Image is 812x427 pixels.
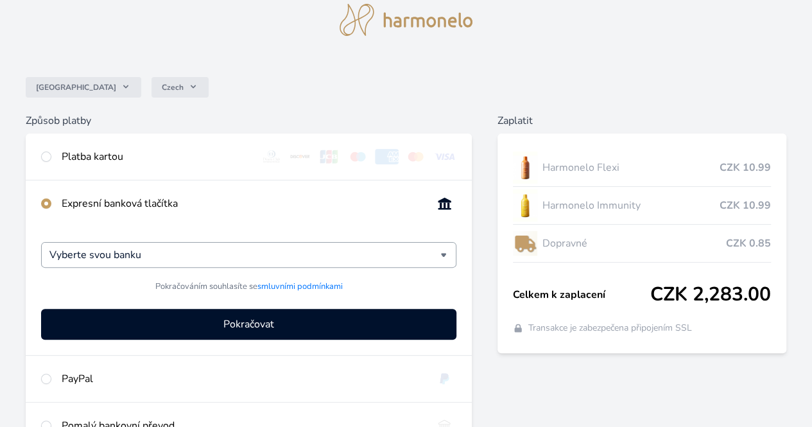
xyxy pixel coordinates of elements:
[433,149,456,164] img: visa.svg
[49,247,440,263] input: Hledat...
[375,149,399,164] img: amex.svg
[720,160,771,175] span: CZK 10.99
[26,113,472,128] h6: Způsob platby
[542,160,720,175] span: Harmonelo Flexi
[497,113,786,128] h6: Zaplatit
[542,198,720,213] span: Harmonelo Immunity
[36,82,116,92] span: [GEOGRAPHIC_DATA]
[41,242,456,268] div: Vyberte svou banku
[151,77,209,98] button: Czech
[433,371,456,387] img: paypal.svg
[162,82,184,92] span: Czech
[513,189,537,222] img: IMMUNITY_se_stinem_x-lo.jpg
[513,287,650,302] span: Celkem k zaplacení
[513,227,537,259] img: delivery-lo.png
[260,149,284,164] img: diners.svg
[62,149,250,164] div: Platba kartou
[62,371,422,387] div: PayPal
[346,149,370,164] img: maestro.svg
[433,196,456,211] img: onlineBanking_CZ.svg
[528,322,692,335] span: Transakce je zabezpečena připojením SSL
[41,309,456,340] button: Pokračovat
[650,283,771,306] span: CZK 2,283.00
[62,196,422,211] div: Expresní banková tlačítka
[513,152,537,184] img: CLEAN_FLEXI_se_stinem_x-hi_(1)-lo.jpg
[26,77,141,98] button: [GEOGRAPHIC_DATA]
[155,281,343,293] span: Pokračováním souhlasíte se
[340,4,473,36] img: logo.svg
[288,149,312,164] img: discover.svg
[404,149,428,164] img: mc.svg
[223,317,274,332] span: Pokračovat
[542,236,726,251] span: Dopravné
[317,149,341,164] img: jcb.svg
[720,198,771,213] span: CZK 10.99
[726,236,771,251] span: CZK 0.85
[257,281,343,292] a: smluvními podmínkami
